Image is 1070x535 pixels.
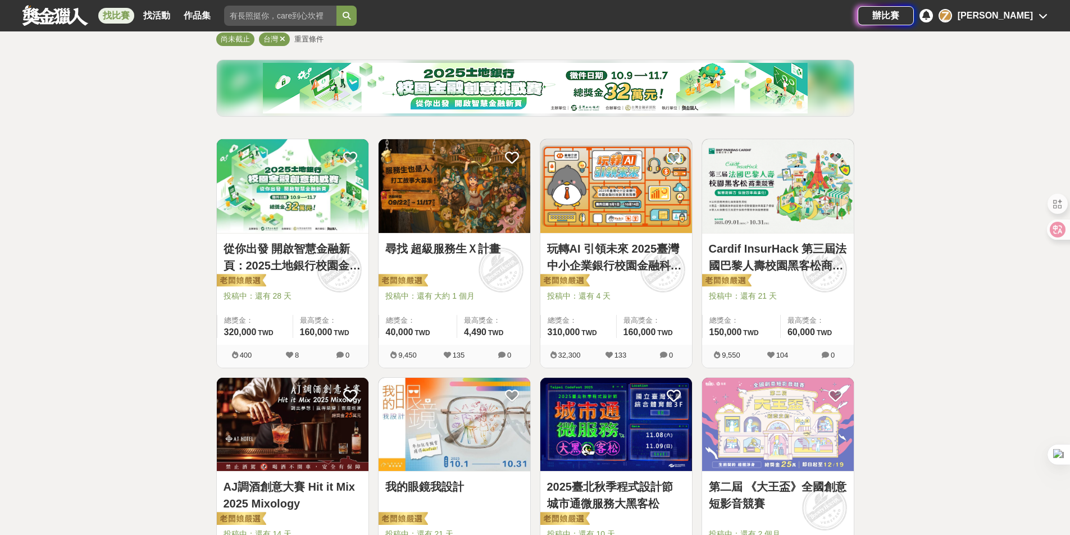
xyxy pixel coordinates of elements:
a: 找比賽 [98,8,134,24]
span: TWD [334,329,349,337]
img: Cover Image [702,139,854,233]
span: 投稿中：還有 28 天 [224,290,362,302]
span: 4,490 [464,327,486,337]
a: 作品集 [179,8,215,24]
a: 找活動 [139,8,175,24]
span: 150,000 [709,327,742,337]
span: 9,550 [722,351,740,359]
span: 最高獎金： [787,315,847,326]
img: 老闆娘嚴選 [700,273,752,289]
span: 133 [614,351,627,359]
img: de0ec254-a5ce-4606-9358-3f20dd3f7ec9.png [263,63,808,113]
a: Cover Image [540,139,692,234]
img: Cover Image [702,378,854,472]
a: Cover Image [702,139,854,234]
span: 8 [295,351,299,359]
img: Cover Image [217,378,368,472]
img: Cover Image [379,378,530,472]
span: TWD [488,329,503,337]
img: Cover Image [217,139,368,233]
span: 310,000 [548,327,580,337]
span: 重置條件 [294,35,324,43]
span: 0 [669,351,673,359]
span: 最高獎金： [623,315,685,326]
img: Cover Image [540,378,692,472]
a: AJ調酒創意大賽 Hit it Mix 2025 Mixology [224,478,362,512]
div: Z [939,9,952,22]
span: 32,300 [558,351,581,359]
span: 400 [240,351,252,359]
img: 老闆娘嚴選 [215,511,266,527]
a: 2025臺北秋季程式設計節 城市通微服務大黑客松 [547,478,685,512]
span: TWD [657,329,672,337]
span: TWD [258,329,273,337]
a: 從你出發 開啟智慧金融新頁：2025土地銀行校園金融創意挑戰賽 [224,240,362,274]
a: Cover Image [217,139,368,234]
span: 320,000 [224,327,257,337]
span: 尚未截止 [221,35,250,43]
span: 104 [776,351,789,359]
a: Cover Image [379,139,530,234]
img: 老闆娘嚴選 [376,511,428,527]
a: Cardif InsurHack 第三屆法國巴黎人壽校園黑客松商業競賽 [709,240,847,274]
span: TWD [415,329,430,337]
span: 總獎金： [224,315,286,326]
a: 第二屆 《大王盃》全國創意短影音競賽 [709,478,847,512]
span: TWD [581,329,597,337]
span: 總獎金： [548,315,609,326]
a: 我的眼鏡我設計 [385,478,523,495]
span: 0 [345,351,349,359]
img: Cover Image [379,139,530,233]
span: 0 [831,351,835,359]
span: 0 [507,351,511,359]
span: 60,000 [787,327,815,337]
span: 投稿中：還有 大約 1 個月 [385,290,523,302]
span: 投稿中：還有 4 天 [547,290,685,302]
img: Cover Image [540,139,692,233]
img: 老闆娘嚴選 [215,273,266,289]
span: 9,450 [398,351,417,359]
span: 40,000 [386,327,413,337]
a: 尋找 超級服務生Ｘ計畫 [385,240,523,257]
a: 玩轉AI 引領未來 2025臺灣中小企業銀行校園金融科技創意挑戰賽 [547,240,685,274]
span: 最高獎金： [300,315,362,326]
a: 辦比賽 [858,6,914,25]
span: 台灣 [263,35,278,43]
div: [PERSON_NAME] [958,9,1033,22]
img: 老闆娘嚴選 [538,511,590,527]
span: TWD [817,329,832,337]
img: 老闆娘嚴選 [538,273,590,289]
input: 有長照挺你，care到心坎裡！青春出手，拍出照顧 影音徵件活動 [224,6,336,26]
span: 總獎金： [386,315,450,326]
span: 160,000 [300,327,333,337]
span: 投稿中：還有 21 天 [709,290,847,302]
span: 總獎金： [709,315,773,326]
img: 老闆娘嚴選 [376,273,428,289]
span: 160,000 [623,327,656,337]
span: 最高獎金： [464,315,523,326]
span: TWD [743,329,758,337]
span: 135 [453,351,465,359]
